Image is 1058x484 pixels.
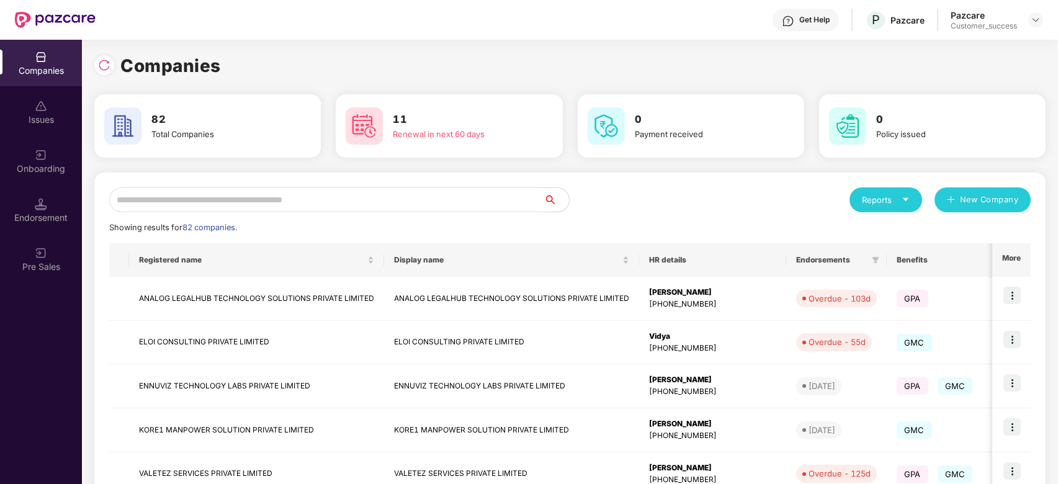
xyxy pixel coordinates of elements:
img: icon [1003,462,1021,480]
img: svg+xml;base64,PHN2ZyB3aWR0aD0iMjAiIGhlaWdodD0iMjAiIHZpZXdCb3g9IjAgMCAyMCAyMCIgZmlsbD0ibm9uZSIgeG... [35,247,47,259]
div: Reports [862,194,910,206]
td: ELOI CONSULTING PRIVATE LIMITED [129,321,384,365]
td: KORE1 MANPOWER SOLUTION PRIVATE LIMITED [384,408,639,452]
th: HR details [639,243,786,277]
h3: 0 [635,112,769,128]
img: svg+xml;base64,PHN2ZyBpZD0iRHJvcGRvd24tMzJ4MzIiIHhtbG5zPSJodHRwOi8vd3d3LnczLm9yZy8yMDAwL3N2ZyIgd2... [1031,15,1041,25]
td: ELOI CONSULTING PRIVATE LIMITED [384,321,639,365]
span: P [872,12,880,27]
img: svg+xml;base64,PHN2ZyBpZD0iSGVscC0zMngzMiIgeG1sbnM9Imh0dHA6Ly93d3cudzMub3JnLzIwMDAvc3ZnIiB3aWR0aD... [782,15,794,27]
div: Vidya [649,331,776,343]
th: More [992,243,1031,277]
div: [PERSON_NAME] [649,374,776,386]
img: svg+xml;base64,PHN2ZyBpZD0iSXNzdWVzX2Rpc2FibGVkIiB4bWxucz0iaHR0cDovL3d3dy53My5vcmcvMjAwMC9zdmciIH... [35,100,47,112]
span: GPA [897,377,928,395]
h3: 0 [876,112,1011,128]
span: filter [869,253,882,267]
div: [PERSON_NAME] [649,287,776,298]
button: search [544,187,570,212]
img: New Pazcare Logo [15,12,96,28]
span: filter [872,256,879,264]
span: caret-down [902,195,910,204]
div: Policy issued [876,128,1011,140]
span: Display name [394,255,620,265]
h3: 82 [151,112,286,128]
span: Registered name [139,255,365,265]
div: [PHONE_NUMBER] [649,386,776,398]
div: [DATE] [809,424,835,436]
h1: Companies [120,52,221,79]
div: Renewal in next 60 days [393,128,527,140]
div: Get Help [799,15,830,25]
img: svg+xml;base64,PHN2ZyBpZD0iQ29tcGFuaWVzIiB4bWxucz0iaHR0cDovL3d3dy53My5vcmcvMjAwMC9zdmciIHdpZHRoPS... [35,51,47,63]
span: GPA [897,465,928,483]
th: Registered name [129,243,384,277]
img: svg+xml;base64,PHN2ZyBpZD0iUmVsb2FkLTMyeDMyIiB4bWxucz0iaHR0cDovL3d3dy53My5vcmcvMjAwMC9zdmciIHdpZH... [98,59,110,71]
div: Customer_success [951,21,1017,31]
h3: 11 [393,112,527,128]
span: GMC [897,334,932,351]
span: GMC [938,377,973,395]
div: Pazcare [890,14,925,26]
span: GPA [897,290,928,307]
img: svg+xml;base64,PHN2ZyB4bWxucz0iaHR0cDovL3d3dy53My5vcmcvMjAwMC9zdmciIHdpZHRoPSI2MCIgaGVpZ2h0PSI2MC... [346,107,383,145]
div: [PHONE_NUMBER] [649,343,776,354]
button: plusNew Company [935,187,1031,212]
span: plus [947,195,955,205]
div: [PERSON_NAME] [649,462,776,474]
span: Endorsements [796,255,867,265]
img: icon [1003,374,1021,392]
div: Pazcare [951,9,1017,21]
img: svg+xml;base64,PHN2ZyB3aWR0aD0iMjAiIGhlaWdodD0iMjAiIHZpZXdCb3g9IjAgMCAyMCAyMCIgZmlsbD0ibm9uZSIgeG... [35,149,47,161]
span: GMC [938,465,973,483]
div: Payment received [635,128,769,140]
div: Overdue - 125d [809,467,871,480]
th: Display name [384,243,639,277]
span: Showing results for [109,223,237,232]
span: 82 companies. [182,223,237,232]
span: search [544,195,569,205]
td: ENNUVIZ TECHNOLOGY LABS PRIVATE LIMITED [384,364,639,408]
div: [DATE] [809,380,835,392]
td: ENNUVIZ TECHNOLOGY LABS PRIVATE LIMITED [129,364,384,408]
td: KORE1 MANPOWER SOLUTION PRIVATE LIMITED [129,408,384,452]
img: svg+xml;base64,PHN2ZyB4bWxucz0iaHR0cDovL3d3dy53My5vcmcvMjAwMC9zdmciIHdpZHRoPSI2MCIgaGVpZ2h0PSI2MC... [588,107,625,145]
span: New Company [960,194,1019,206]
img: icon [1003,331,1021,348]
div: Overdue - 103d [809,292,871,305]
img: svg+xml;base64,PHN2ZyB4bWxucz0iaHR0cDovL3d3dy53My5vcmcvMjAwMC9zdmciIHdpZHRoPSI2MCIgaGVpZ2h0PSI2MC... [104,107,141,145]
div: [PHONE_NUMBER] [649,430,776,442]
td: ANALOG LEGALHUB TECHNOLOGY SOLUTIONS PRIVATE LIMITED [384,277,639,321]
img: icon [1003,418,1021,436]
div: Total Companies [151,128,286,140]
div: [PHONE_NUMBER] [649,298,776,310]
div: Overdue - 55d [809,336,866,348]
img: icon [1003,287,1021,304]
span: GMC [897,421,932,439]
div: [PERSON_NAME] [649,418,776,430]
th: Benefits [887,243,998,277]
td: ANALOG LEGALHUB TECHNOLOGY SOLUTIONS PRIVATE LIMITED [129,277,384,321]
img: svg+xml;base64,PHN2ZyB3aWR0aD0iMTQuNSIgaGVpZ2h0PSIxNC41IiB2aWV3Qm94PSIwIDAgMTYgMTYiIGZpbGw9Im5vbm... [35,198,47,210]
img: svg+xml;base64,PHN2ZyB4bWxucz0iaHR0cDovL3d3dy53My5vcmcvMjAwMC9zdmciIHdpZHRoPSI2MCIgaGVpZ2h0PSI2MC... [829,107,866,145]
